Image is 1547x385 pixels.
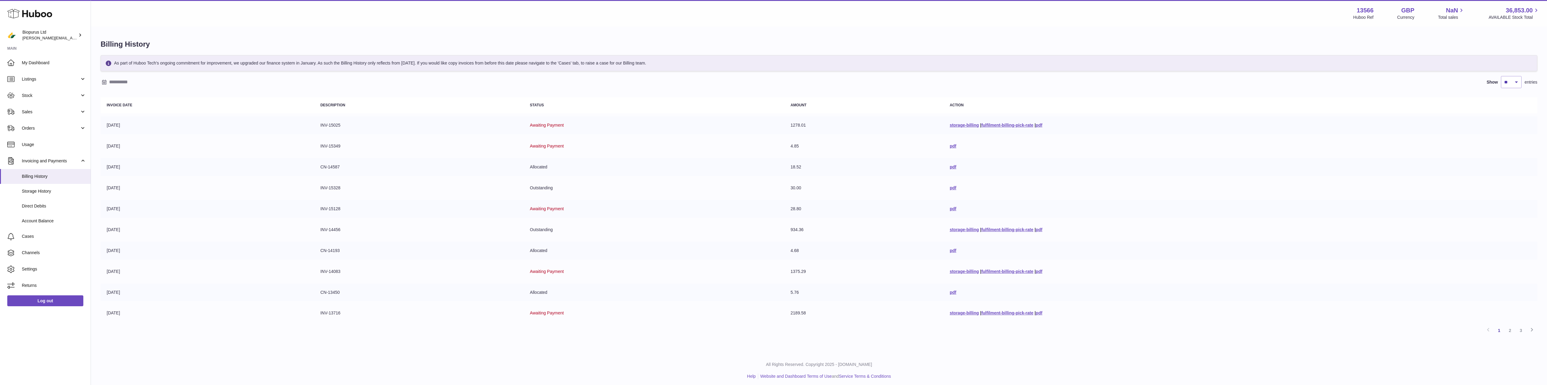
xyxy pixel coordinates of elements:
[1487,79,1498,85] label: Show
[22,125,80,131] span: Orders
[1035,269,1036,274] span: |
[1505,325,1515,336] a: 2
[101,263,314,280] td: [DATE]
[785,284,944,301] td: 5.76
[530,144,564,148] span: Awaiting Payment
[96,362,1542,367] p: All Rights Reserved. Copyright 2025 - [DOMAIN_NAME]
[950,164,956,169] a: pdf
[314,116,524,134] td: INV-15025
[530,310,564,315] span: Awaiting Payment
[785,304,944,322] td: 2189.58
[1525,79,1537,85] span: entries
[530,269,564,274] span: Awaiting Payment
[980,269,981,274] span: |
[22,142,86,148] span: Usage
[1401,6,1414,15] strong: GBP
[950,290,956,295] a: pdf
[22,158,80,164] span: Invoicing and Payments
[530,290,548,295] span: Allocated
[314,200,524,218] td: INV-15128
[22,174,86,179] span: Billing History
[785,116,944,134] td: 1278.01
[1489,15,1540,20] span: AVAILABLE Stock Total
[530,103,544,107] strong: Status
[101,221,314,239] td: [DATE]
[785,242,944,260] td: 4.68
[22,188,86,194] span: Storage History
[1506,6,1533,15] span: 36,853.00
[530,227,553,232] span: Outstanding
[22,35,122,40] span: [PERSON_NAME][EMAIL_ADDRESS][DOMAIN_NAME]
[950,310,979,315] a: storage-billing
[22,283,86,288] span: Returns
[101,200,314,218] td: [DATE]
[785,137,944,155] td: 4.85
[1036,227,1042,232] a: pdf
[1036,269,1042,274] a: pdf
[530,123,564,128] span: Awaiting Payment
[101,179,314,197] td: [DATE]
[530,248,548,253] span: Allocated
[101,158,314,176] td: [DATE]
[980,227,981,232] span: |
[22,93,80,98] span: Stock
[101,242,314,260] td: [DATE]
[785,221,944,239] td: 934.36
[1494,325,1505,336] a: 1
[758,373,891,379] li: and
[1446,6,1458,15] span: NaN
[980,310,981,315] span: |
[107,103,132,107] strong: Invoice Date
[950,248,956,253] a: pdf
[1515,325,1526,336] a: 3
[1035,123,1036,128] span: |
[839,374,891,379] a: Service Terms & Conditions
[1489,6,1540,20] a: 36,853.00 AVAILABLE Stock Total
[950,206,956,211] a: pdf
[1438,6,1465,20] a: NaN Total sales
[530,164,548,169] span: Allocated
[785,179,944,197] td: 30.00
[1035,227,1036,232] span: |
[314,179,524,197] td: INV-15328
[530,206,564,211] span: Awaiting Payment
[22,29,77,41] div: Biopurus Ltd
[981,310,1033,315] a: fulfilment-billing-pick-rate
[314,221,524,239] td: INV-14456
[950,227,979,232] a: storage-billing
[785,263,944,280] td: 1375.29
[22,266,86,272] span: Settings
[314,158,524,176] td: CN-14587
[1036,310,1042,315] a: pdf
[981,227,1033,232] a: fulfilment-billing-pick-rate
[101,55,1537,71] div: As part of Huboo Tech's ongoing commitment for improvement, we upgraded our finance system in Jan...
[1353,15,1374,20] div: Huboo Ref
[320,103,345,107] strong: Description
[785,158,944,176] td: 18.52
[22,60,86,66] span: My Dashboard
[950,185,956,190] a: pdf
[791,103,807,107] strong: Amount
[950,144,956,148] a: pdf
[22,76,80,82] span: Listings
[7,31,16,40] img: peter@biopurus.co.uk
[785,200,944,218] td: 28.80
[950,123,979,128] a: storage-billing
[950,269,979,274] a: storage-billing
[314,242,524,260] td: CN-14193
[1438,15,1465,20] span: Total sales
[314,263,524,280] td: INV-14083
[22,109,80,115] span: Sales
[981,123,1033,128] a: fulfilment-billing-pick-rate
[314,304,524,322] td: INV-13716
[22,234,86,239] span: Cases
[1357,6,1374,15] strong: 13566
[7,295,83,306] a: Log out
[981,269,1033,274] a: fulfilment-billing-pick-rate
[530,185,553,190] span: Outstanding
[747,374,756,379] a: Help
[980,123,981,128] span: |
[101,304,314,322] td: [DATE]
[22,203,86,209] span: Direct Debits
[314,137,524,155] td: INV-15349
